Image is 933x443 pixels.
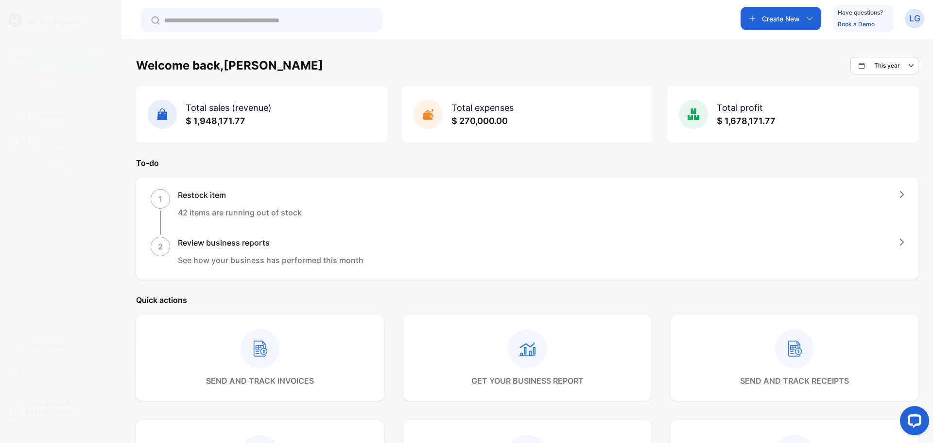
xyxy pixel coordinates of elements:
p: 1 [158,193,162,205]
span: Total expenses [451,103,514,113]
h1: Restock item [178,189,302,201]
p: Home [36,55,54,66]
p: [PERSON_NAME] [PERSON_NAME] [25,399,101,417]
span: $ 1,678,171.77 [717,116,776,126]
p: get your business report [471,375,584,387]
p: This year [874,61,900,70]
p: [EMAIL_ADDRESS][DOMAIN_NAME] [25,417,101,431]
p: LG [8,409,19,422]
span: Total sales (revenue) [186,103,272,113]
a: Book a Demo [838,20,875,28]
p: To-do [136,157,918,169]
iframe: LiveChat chat widget [892,402,933,443]
p: Expenses [36,139,68,149]
p: Create New [762,14,800,24]
img: logo [8,13,22,27]
p: AG Pro Organics [27,17,81,27]
p: Settings [35,369,62,379]
p: Quick actions [136,294,918,306]
p: send and track receipts [740,375,849,387]
p: 2 [158,241,163,252]
p: send and track invoices [206,375,314,387]
h1: Welcome back, [PERSON_NAME] [136,57,323,74]
p: Sales [36,83,53,93]
p: 42 items are running out of stock [178,207,302,218]
button: LG [905,7,924,30]
p: Referrals [35,341,64,351]
button: This year [850,57,918,74]
button: Create New [741,7,821,30]
h1: Review business reports [178,237,363,248]
span: $ 1,948,171.77 [186,116,245,126]
p: Inventory [36,111,66,121]
p: LG [909,12,920,25]
span: $ 270,000.00 [451,116,508,126]
p: Reports [36,194,61,204]
p: Have questions? [838,8,883,18]
p: See how your business has performed this month [178,254,363,266]
span: Total profit [717,103,763,113]
p: Contacts [36,166,65,177]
